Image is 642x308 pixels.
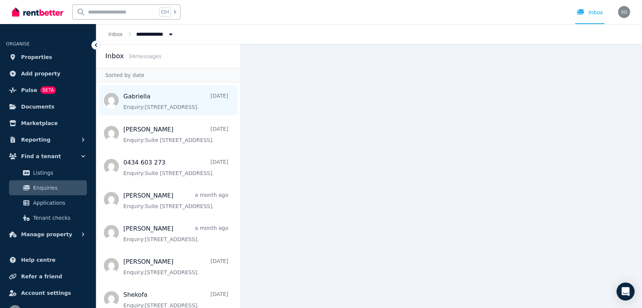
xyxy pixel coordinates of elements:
[33,168,84,177] span: Listings
[21,272,62,281] span: Refer a friend
[123,158,228,177] a: 0434 603 273[DATE]Enquiry:Suite [STREET_ADDRESS].
[9,180,87,195] a: Enquiries
[40,86,56,94] span: BETA
[105,51,124,61] h2: Inbox
[9,195,87,210] a: Applications
[9,210,87,225] a: Tenant checks
[6,227,90,242] button: Manage property
[6,41,30,47] span: ORGANISE
[96,82,240,308] nav: Message list
[33,198,84,207] span: Applications
[6,132,90,147] button: Reporting
[6,83,90,98] a: PulseBETA
[21,152,61,161] span: Find a tenant
[123,191,228,210] a: [PERSON_NAME]a month agoEnquiry:Suite [STREET_ADDRESS].
[21,135,50,144] span: Reporting
[616,282,634,300] div: Open Intercom Messenger
[108,31,123,37] a: Inbox
[123,125,228,144] a: [PERSON_NAME][DATE]Enquiry:Suite [STREET_ADDRESS].
[96,24,187,44] nav: Breadcrumb
[6,269,90,284] a: Refer a friend
[618,6,630,18] img: Sydney Gale
[6,116,90,131] a: Marketplace
[6,99,90,114] a: Documents
[21,119,58,128] span: Marketplace
[21,53,52,62] span: Properties
[21,102,55,111] span: Documents
[21,288,71,297] span: Account settings
[12,6,63,18] img: RentBetter
[33,183,84,192] span: Enquiries
[21,69,61,78] span: Add property
[128,53,161,59] span: 34 message s
[123,224,228,243] a: [PERSON_NAME]a month agoEnquiry:[STREET_ADDRESS].
[21,255,56,264] span: Help centre
[6,285,90,300] a: Account settings
[21,86,37,95] span: Pulse
[577,9,603,16] div: Inbox
[9,165,87,180] a: Listings
[123,92,228,111] a: Gabriella[DATE]Enquiry:[STREET_ADDRESS].
[159,7,171,17] span: Ctrl
[174,9,176,15] span: k
[96,68,240,82] div: Sorted by date
[6,50,90,65] a: Properties
[6,149,90,164] button: Find a tenant
[21,230,72,239] span: Manage property
[6,252,90,267] a: Help centre
[33,213,84,222] span: Tenant checks
[6,66,90,81] a: Add property
[123,257,228,276] a: [PERSON_NAME][DATE]Enquiry:[STREET_ADDRESS].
